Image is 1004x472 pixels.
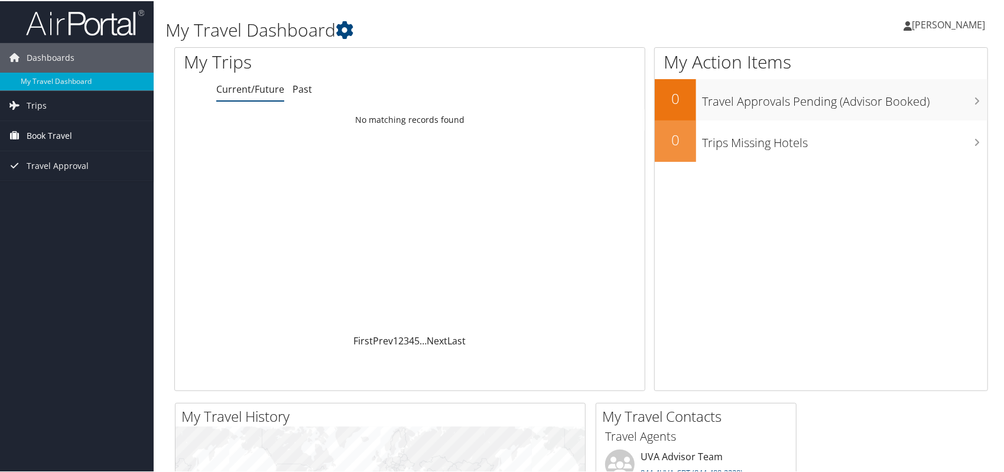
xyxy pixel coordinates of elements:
[605,427,787,444] h3: Travel Agents
[353,333,373,346] a: First
[165,17,720,41] h1: My Travel Dashboard
[602,405,796,425] h2: My Travel Contacts
[216,82,284,95] a: Current/Future
[702,86,987,109] h3: Travel Approvals Pending (Advisor Booked)
[427,333,447,346] a: Next
[184,48,440,73] h1: My Trips
[27,120,72,149] span: Book Travel
[393,333,398,346] a: 1
[26,8,144,35] img: airportal-logo.png
[655,129,696,149] h2: 0
[404,333,409,346] a: 3
[398,333,404,346] a: 2
[655,119,987,161] a: 0Trips Missing Hotels
[655,87,696,108] h2: 0
[27,90,47,119] span: Trips
[175,108,645,129] td: No matching records found
[293,82,312,95] a: Past
[447,333,466,346] a: Last
[655,78,987,119] a: 0Travel Approvals Pending (Advisor Booked)
[702,128,987,150] h3: Trips Missing Hotels
[181,405,585,425] h2: My Travel History
[912,17,985,30] span: [PERSON_NAME]
[373,333,393,346] a: Prev
[655,48,987,73] h1: My Action Items
[27,42,74,71] span: Dashboards
[414,333,420,346] a: 5
[904,6,997,41] a: [PERSON_NAME]
[27,150,89,180] span: Travel Approval
[420,333,427,346] span: …
[409,333,414,346] a: 4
